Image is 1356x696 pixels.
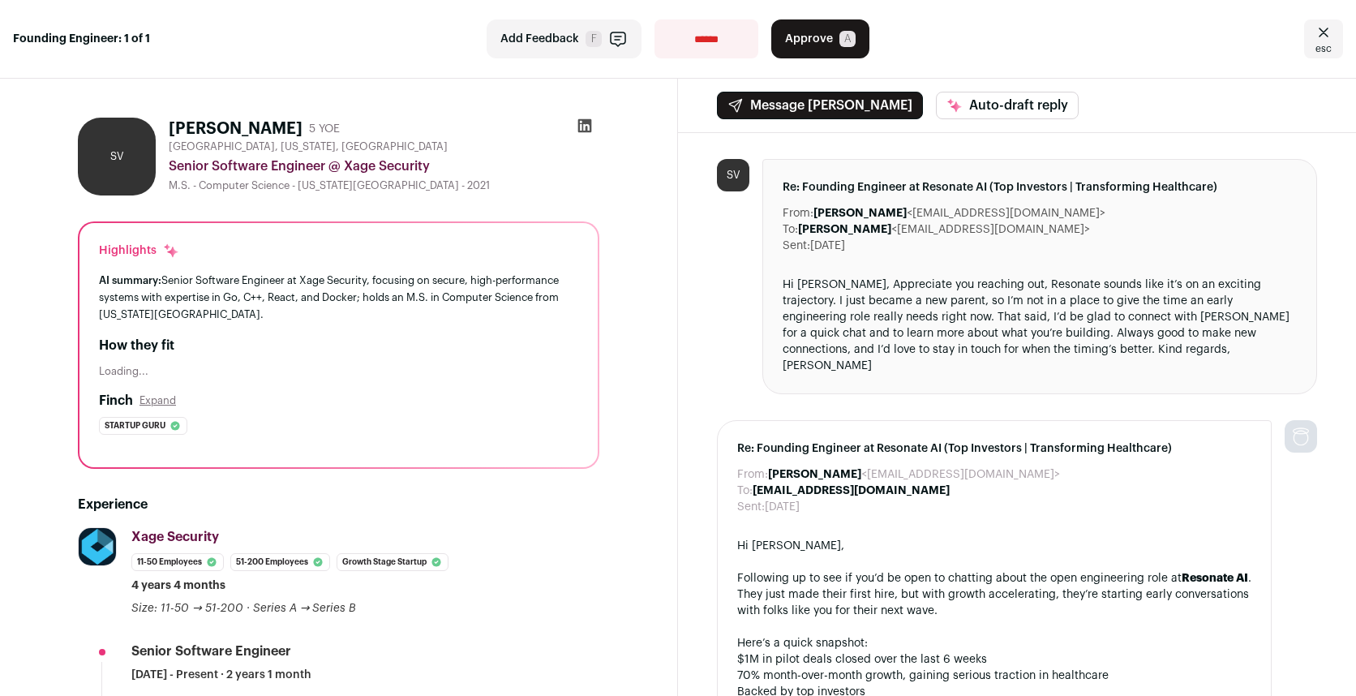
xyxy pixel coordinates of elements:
span: [DATE] - Present · 2 years 1 month [131,667,311,683]
dd: <[EMAIL_ADDRESS][DOMAIN_NAME]> [813,205,1105,221]
dd: <[EMAIL_ADDRESS][DOMAIN_NAME]> [798,221,1090,238]
div: SV [78,118,156,195]
li: 51-200 employees [230,553,330,571]
span: esc [1315,42,1332,55]
strong: Founding Engineer: 1 of 1 [13,31,150,47]
span: Startup guru [105,418,165,434]
div: 5 YOE [309,121,340,137]
b: [PERSON_NAME] [813,208,907,219]
span: A [839,31,856,47]
span: Size: 11-50 → 51-200 [131,603,243,614]
div: Highlights [99,243,179,259]
span: 4 years 4 months [131,578,225,594]
dd: <[EMAIL_ADDRESS][DOMAIN_NAME]> [768,466,1060,483]
li: 70% month-over-month growth, gaining serious traction in healthcare [737,668,1251,684]
dt: Sent: [783,238,810,254]
h1: [PERSON_NAME] [169,118,303,140]
h2: How they fit [99,336,578,355]
span: AI summary: [99,275,161,286]
dt: Sent: [737,499,765,515]
button: Expand [139,394,176,407]
span: Add Feedback [500,31,579,47]
dt: To: [783,221,798,238]
button: Message [PERSON_NAME] [717,92,923,119]
span: · [247,600,250,617]
div: Senior Software Engineer @ Xage Security [169,157,599,176]
div: SV [717,159,749,191]
li: 11-50 employees [131,553,224,571]
b: [PERSON_NAME] [768,469,861,480]
dd: [DATE] [765,499,800,515]
span: Re: Founding Engineer at Resonate AI (Top Investors | Transforming Healthcare) [783,179,1297,195]
button: Auto-draft reply [936,92,1079,119]
span: F [586,31,602,47]
span: Approve [785,31,833,47]
dt: From: [737,466,768,483]
div: Hi [PERSON_NAME], [737,538,1251,554]
span: Series A → Series B [253,603,357,614]
img: nopic.png [1285,420,1317,453]
div: Hi [PERSON_NAME], Appreciate you reaching out, Resonate sounds like it’s on an exciting trajector... [783,277,1297,374]
div: Loading... [99,365,578,378]
div: M.S. - Computer Science - [US_STATE][GEOGRAPHIC_DATA] - 2021 [169,179,599,192]
dt: To: [737,483,753,499]
a: Close [1304,19,1343,58]
div: Senior Software Engineer at Xage Security, focusing on secure, high-performance systems with expe... [99,272,578,323]
button: Approve A [771,19,869,58]
li: $1M in pilot deals closed over the last 6 weeks [737,651,1251,668]
b: [PERSON_NAME] [798,224,891,235]
div: Senior Software Engineer [131,642,291,660]
button: Add Feedback F [487,19,642,58]
img: 0aa1f98735541b6b79209cc4e0155d4a613c79f4d4a4dc394c5c4fe7fa5cfa3a.jpg [79,528,116,565]
b: [EMAIL_ADDRESS][DOMAIN_NAME] [753,485,950,496]
div: Here’s a quick snapshot: [737,635,1251,651]
li: Growth Stage Startup [337,553,448,571]
span: [GEOGRAPHIC_DATA], [US_STATE], [GEOGRAPHIC_DATA] [169,140,448,153]
div: Following up to see if you’d be open to chatting about the open engineering role at . They just m... [737,570,1251,619]
h2: Finch [99,391,133,410]
span: Xage Security [131,531,219,543]
dd: [DATE] [810,238,845,254]
h2: Experience [78,495,599,514]
span: Re: Founding Engineer at Resonate AI (Top Investors | Transforming Healthcare) [737,440,1251,457]
dt: From: [783,205,813,221]
strong: Resonate AI [1182,573,1248,584]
